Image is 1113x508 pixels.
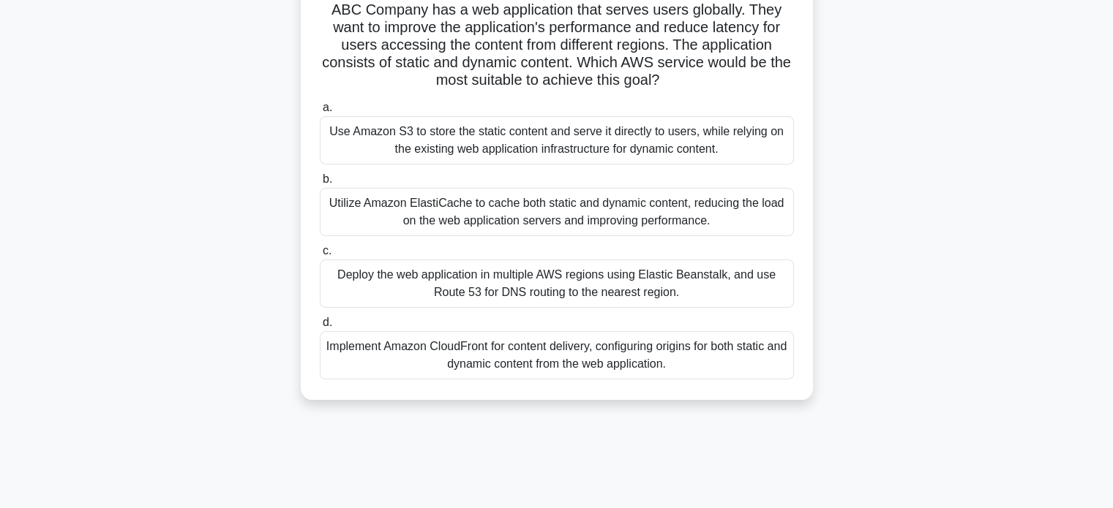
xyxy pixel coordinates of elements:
div: Utilize Amazon ElastiCache to cache both static and dynamic content, reducing the load on the web... [320,188,794,236]
div: Deploy the web application in multiple AWS regions using Elastic Beanstalk, and use Route 53 for ... [320,259,794,308]
span: d. [323,316,332,328]
span: c. [323,244,331,257]
span: a. [323,101,332,113]
h5: ABC Company has a web application that serves users globally. They want to improve the applicatio... [318,1,795,90]
div: Implement Amazon CloudFront for content delivery, configuring origins for both static and dynamic... [320,331,794,379]
span: b. [323,173,332,185]
div: Use Amazon S3 to store the static content and serve it directly to users, while relying on the ex... [320,116,794,164]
